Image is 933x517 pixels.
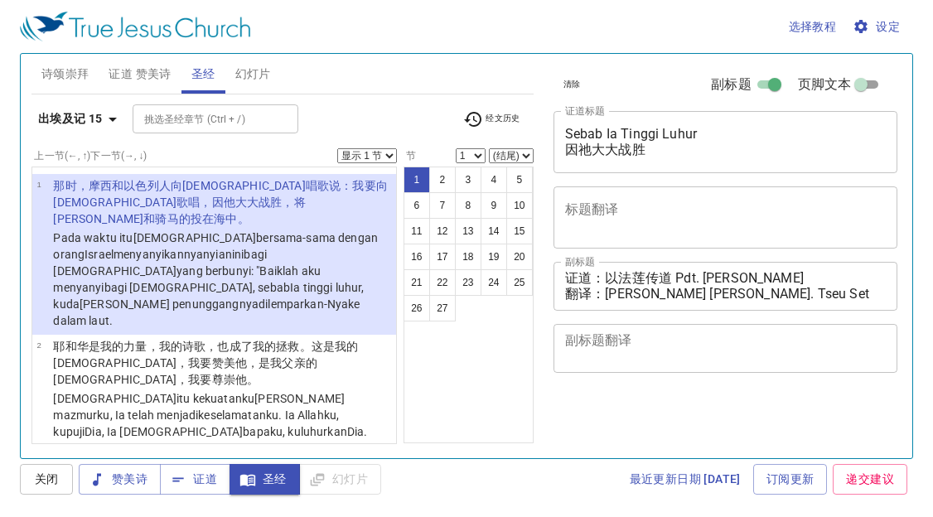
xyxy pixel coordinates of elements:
wh3444: 。这是 [53,340,370,386]
button: 7 [429,192,456,219]
wh430: ，我要赞美他 [53,356,329,386]
span: 订阅更新 [766,469,815,490]
button: 关闭 [20,464,73,495]
wh7892: 说 [53,179,387,225]
wh2176: ，也成了我的拯救 [53,340,370,386]
button: 4 [481,167,507,193]
button: 18 [455,244,481,270]
span: 幻灯片 [235,64,271,85]
wh430: bapaku [243,425,367,438]
wh1: , kuluhurkan [283,425,367,438]
wh3588: Ia tinggi luhur [53,281,364,327]
wh7311: 。 [247,373,259,386]
span: 证道 赞美诗 [109,64,171,85]
wh7891: bagi [DEMOGRAPHIC_DATA] [53,281,364,327]
span: 关闭 [33,469,60,490]
wh7892: ini [53,248,364,327]
wh430: ，我要尊崇他 [176,373,259,386]
span: 选择教程 [789,17,837,37]
button: 经文历史 [453,107,530,132]
button: 证道 [160,464,230,495]
button: 17 [429,244,456,270]
button: 10 [506,192,533,219]
button: 赞美诗 [79,464,161,495]
wh3050: itu kekuatanku [53,392,367,438]
wh3220: . [109,314,113,327]
wh7411: 海中 [214,212,249,225]
wh3050: 是我的力量 [53,340,370,386]
button: 26 [404,295,430,321]
wh5797: [PERSON_NAME] mazmurku [53,392,367,438]
wh3478: 人 [53,179,387,225]
span: 设定 [856,17,900,37]
wh3068: 歌唱 [53,196,305,225]
button: 14 [481,218,507,244]
wh3220: 。 [238,212,249,225]
span: 递交建议 [846,469,894,490]
p: Pada waktu itu [53,230,391,329]
span: 圣经 [243,469,287,490]
wh3068: , sebab [53,281,364,327]
button: 11 [404,218,430,244]
wh2088: 我的 [DEMOGRAPHIC_DATA] [53,340,370,386]
wh3068: 唱 [53,179,387,225]
button: 19 [481,244,507,270]
label: 上一节 (←, ↑) 下一节 (→, ↓) [34,151,147,161]
b: 出埃及记 15 [38,109,103,129]
wh5115: Dia, Ia [DEMOGRAPHIC_DATA] [85,425,367,438]
wh5797: ，我的诗歌 [53,340,370,386]
wh8799: ：我要向[DEMOGRAPHIC_DATA] [53,179,387,225]
button: 20 [506,244,533,270]
button: 3 [455,167,481,193]
button: 9 [481,192,507,219]
wh5483: 和骑马的 [143,212,249,225]
span: 圣经 [191,64,215,85]
button: 8 [455,192,481,219]
span: 经文历史 [463,109,520,129]
wh7891: nyanyian [53,248,364,327]
button: 12 [429,218,456,244]
button: 21 [404,269,430,296]
button: 23 [455,269,481,296]
button: 15 [506,218,533,244]
span: 赞美诗 [92,469,147,490]
button: 25 [506,269,533,296]
span: 证道 [173,469,217,490]
wh7392: 投在 [191,212,249,225]
span: 最近更新日期 [DATE] [630,469,741,490]
wh1342: , kuda [53,281,364,327]
span: 副标题 [711,75,751,94]
button: 24 [481,269,507,296]
button: 清除 [554,75,591,94]
wh1121: 向[DEMOGRAPHIC_DATA] [53,179,387,225]
wh7891: 歌 [53,179,387,225]
input: Type Bible Reference [138,109,266,128]
a: 最近更新日期 [DATE] [623,464,747,495]
button: 1 [404,167,430,193]
button: 圣经 [230,464,300,495]
span: 诗颂崇拜 [41,64,89,85]
wh2063: bagi [DEMOGRAPHIC_DATA] [53,248,364,327]
label: 节 [404,151,417,161]
wh3068: yang berbunyi [53,264,364,327]
button: 设定 [849,12,906,42]
span: 页脚文本 [798,75,852,94]
button: 6 [404,192,430,219]
span: 2 [36,341,41,350]
button: 27 [429,295,456,321]
a: 订阅更新 [753,464,828,495]
wh1961: keselamatanku [53,408,367,438]
wh5483: [PERSON_NAME] penunggangnya [53,297,360,327]
wh3478: menyanyikan [53,248,364,327]
button: 22 [429,269,456,296]
wh1121: Israel [53,248,364,327]
wh4872: 和以色列 [53,179,387,225]
button: 5 [506,167,533,193]
p: [DEMOGRAPHIC_DATA] [53,390,391,440]
button: 2 [429,167,456,193]
textarea: Sebab Ia Tinggi Luhur 因祂大大战胜 [565,126,887,157]
span: 清除 [563,77,581,92]
wh7311: Dia. [347,425,368,438]
a: 递交建议 [833,464,907,495]
button: 16 [404,244,430,270]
